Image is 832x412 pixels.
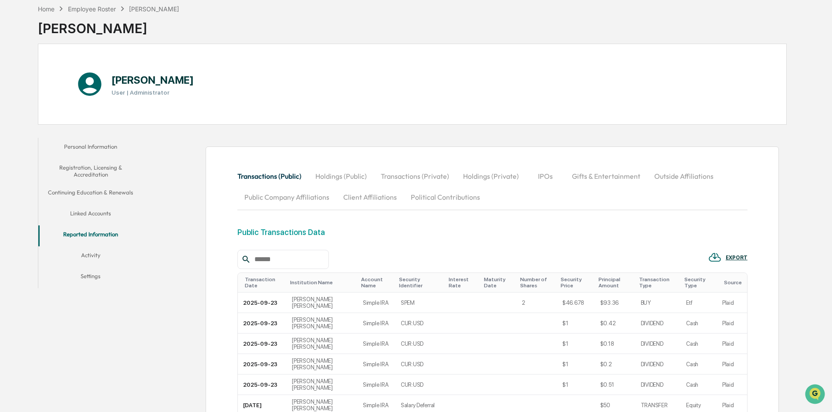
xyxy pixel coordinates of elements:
[681,334,717,354] td: Cash
[148,69,159,80] button: Start new chat
[68,5,116,13] div: Employee Roster
[358,375,396,395] td: Simple IRA
[636,293,681,313] td: BUY
[287,313,358,334] td: [PERSON_NAME] [PERSON_NAME]
[38,267,143,288] button: Settings
[358,293,396,313] td: Simple IRA
[287,293,358,313] td: [PERSON_NAME] [PERSON_NAME]
[520,276,554,289] div: Toggle SortBy
[237,228,325,237] div: Public Transactions Data
[237,166,308,187] button: Transactions (Public)
[358,354,396,375] td: Simple IRA
[38,159,143,184] button: Registration, Licensing & Accreditation
[484,276,514,289] div: Toggle SortBy
[717,293,747,313] td: Plaid
[238,375,287,395] td: 2025-09-23
[396,375,446,395] td: CUR:USD
[717,354,747,375] td: Plaid
[636,313,681,334] td: DIVIDEND
[60,106,112,122] a: 🗄️Attestations
[396,293,446,313] td: SPEM
[456,166,526,187] button: Holdings (Private)
[517,293,557,313] td: 2
[61,147,105,154] a: Powered byPylon
[9,127,16,134] div: 🔎
[38,204,143,225] button: Linked Accounts
[358,334,396,354] td: Simple IRA
[595,334,636,354] td: $0.18
[396,354,446,375] td: CUR:USD
[238,354,287,375] td: 2025-09-23
[526,166,565,187] button: IPOs
[374,166,456,187] button: Transactions (Private)
[804,383,828,407] iframe: Open customer support
[708,251,721,264] img: EXPORT
[636,334,681,354] td: DIVIDEND
[647,166,720,187] button: Outside Affiliations
[636,375,681,395] td: DIVIDEND
[112,89,194,96] h3: User | Administrator
[245,276,284,289] div: Toggle SortBy
[599,276,632,289] div: Toggle SortBy
[63,111,70,118] div: 🗄️
[87,148,105,154] span: Pylon
[5,123,58,139] a: 🔎Data Lookup
[681,313,717,334] td: Cash
[557,354,595,375] td: $1
[404,187,487,208] button: Political Contributions
[38,138,143,159] button: Personal Information
[5,106,60,122] a: 🖐️Preclearance
[449,276,477,289] div: Toggle SortBy
[565,166,647,187] button: Gifts & Entertainment
[717,334,747,354] td: Plaid
[38,225,143,246] button: Reported Information
[38,14,179,36] div: [PERSON_NAME]
[557,313,595,334] td: $1
[724,279,744,286] div: Toggle SortBy
[595,313,636,334] td: $0.42
[9,67,24,82] img: 1746055101610-c473b297-6a78-478c-a979-82029cc54cd1
[72,110,108,119] span: Attestations
[396,313,446,334] td: CUR:USD
[238,293,287,313] td: 2025-09-23
[287,375,358,395] td: [PERSON_NAME] [PERSON_NAME]
[561,276,592,289] div: Toggle SortBy
[30,67,143,75] div: Start new chat
[237,166,747,208] div: secondary tabs example
[287,354,358,375] td: [PERSON_NAME] [PERSON_NAME]
[681,293,717,313] td: Etf
[361,276,392,289] div: Toggle SortBy
[595,354,636,375] td: $0.2
[30,75,110,82] div: We're available if you need us!
[557,334,595,354] td: $1
[639,276,678,289] div: Toggle SortBy
[308,166,374,187] button: Holdings (Public)
[38,5,54,13] div: Home
[336,187,404,208] button: Client Affiliations
[17,110,56,119] span: Preclearance
[396,334,446,354] td: CUR:USD
[557,293,595,313] td: $46.678
[129,5,179,13] div: [PERSON_NAME]
[237,187,336,208] button: Public Company Affiliations
[17,126,55,135] span: Data Lookup
[717,313,747,334] td: Plaid
[112,74,194,86] h1: [PERSON_NAME]
[726,255,747,261] div: EXPORT
[9,111,16,118] div: 🖐️
[557,375,595,395] td: $1
[238,334,287,354] td: 2025-09-23
[717,375,747,395] td: Plaid
[38,246,143,267] button: Activity
[681,375,717,395] td: Cash
[684,276,714,289] div: Toggle SortBy
[358,313,396,334] td: Simple IRA
[9,18,159,32] p: How can we help?
[287,334,358,354] td: [PERSON_NAME] [PERSON_NAME]
[290,279,354,286] div: Toggle SortBy
[595,375,636,395] td: $0.51
[595,293,636,313] td: $93.36
[38,138,143,288] div: secondary tabs example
